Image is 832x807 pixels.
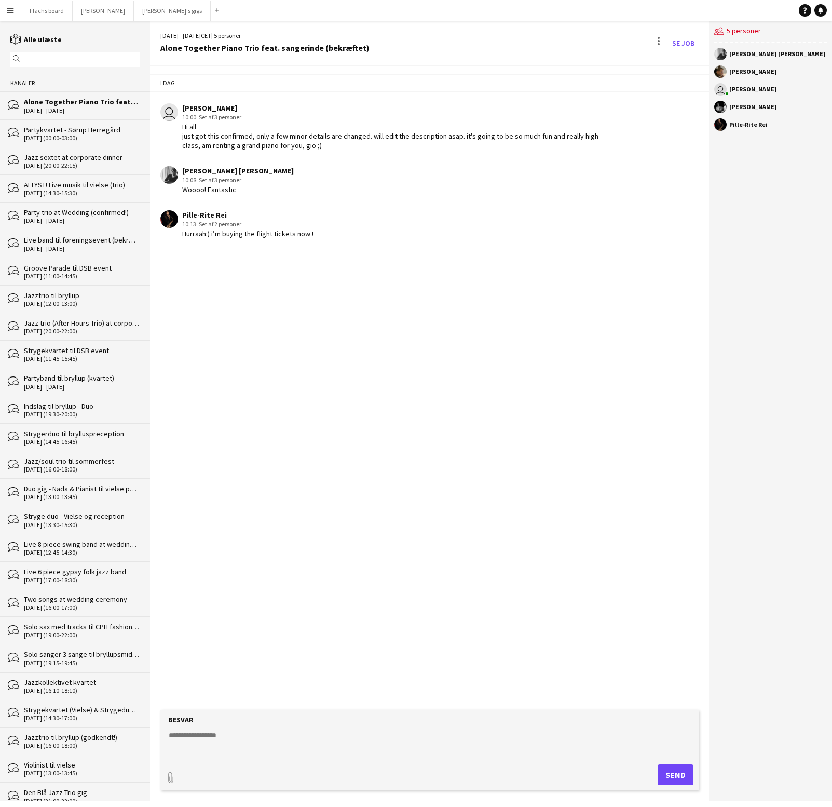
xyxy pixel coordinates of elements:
[24,245,140,252] div: [DATE] - [DATE]
[182,220,313,229] div: 10:13
[24,346,140,355] div: Strygekvartet til DSB event
[24,235,140,245] div: Live band til foreningsevent (bekræftet)
[24,107,140,114] div: [DATE] - [DATE]
[24,456,140,466] div: Jazz/soul trio til sommerfest
[24,770,140,777] div: [DATE] (13:00-13:45)
[24,162,140,169] div: [DATE] (20:00-22:15)
[24,373,140,383] div: Partyband til bryllup (kvartet)
[182,229,313,238] div: Hurraah:) i’m buying the flight tickets now !
[24,134,140,142] div: [DATE] (00:00-03:00)
[24,687,140,694] div: [DATE] (16:10-18:10)
[729,69,777,75] div: [PERSON_NAME]
[24,512,140,521] div: Stryge duo - Vielse og reception
[24,705,140,715] div: Strygekvartet (Vielse) & Strygeduo (Reception)
[150,74,710,92] div: I dag
[182,185,294,194] div: Woooo! Fantastic
[24,549,140,556] div: [DATE] (12:45-14:30)
[24,318,140,328] div: Jazz trio (After Hours Trio) at corporate dinner
[24,650,140,659] div: Solo sanger 3 sange til bryllupsmiddag
[182,210,313,220] div: Pille-Rite Rei
[24,484,140,493] div: Duo gig - Nada & Pianist til vielse på Reffen
[24,760,140,770] div: Violinist til vielse
[668,35,699,51] a: Se Job
[24,401,140,411] div: Indslag til bryllup - Duo
[24,217,140,224] div: [DATE] - [DATE]
[24,678,140,687] div: Jazzkollektivet kvartet
[24,521,140,529] div: [DATE] (13:30-15:30)
[24,493,140,501] div: [DATE] (13:00-13:45)
[24,263,140,273] div: Groove Parade til DSB event
[729,104,777,110] div: [PERSON_NAME]
[24,595,140,604] div: Two songs at wedding ceremony
[24,742,140,749] div: [DATE] (16:00-18:00)
[182,113,608,122] div: 10:00
[24,273,140,280] div: [DATE] (11:00-14:45)
[196,220,241,228] span: · Set af 2 personer
[182,166,294,176] div: [PERSON_NAME] [PERSON_NAME]
[24,466,140,473] div: [DATE] (16:00-18:00)
[24,97,140,106] div: Alone Together Piano Trio feat. sangerinde (bekræftet)
[24,567,140,576] div: Live 6 piece gypsy folk jazz band
[658,764,693,785] button: Send
[182,176,294,185] div: 10:08
[24,604,140,611] div: [DATE] (16:00-17:00)
[24,355,140,362] div: [DATE] (11:45-15:45)
[24,291,140,300] div: Jazztrio til bryllup
[134,1,211,21] button: [PERSON_NAME]'s gigs
[21,1,73,21] button: Flachs board
[24,180,140,190] div: AFLYST! Live musik til vielse (trio)
[24,190,140,197] div: [DATE] (14:30-15:30)
[24,438,140,446] div: [DATE] (14:45-16:45)
[168,715,194,724] label: Besvar
[24,328,140,335] div: [DATE] (20:00-22:00)
[160,31,370,41] div: [DATE] - [DATE] | 5 personer
[182,122,608,151] div: Hi all just got this confirmed, only a few minor details are changed. will edit the description a...
[73,1,134,21] button: [PERSON_NAME]
[24,622,140,631] div: Solo sax med tracks til CPH fashion event
[24,576,140,584] div: [DATE] (17:00-18:30)
[24,715,140,722] div: [DATE] (14:30-17:00)
[10,35,62,44] a: Alle ulæste
[24,788,140,797] div: Den Blå Jazz Trio gig
[24,125,140,134] div: Partykvartet - Sørup Herregård
[201,32,211,39] span: CET
[714,21,827,43] div: 5 personer
[729,86,777,92] div: [PERSON_NAME]
[196,113,241,121] span: · Set af 3 personer
[24,208,140,217] div: Party trio at Wedding (confirmed!)
[729,122,768,128] div: Pille-Rite Rei
[196,176,241,184] span: · Set af 3 personer
[24,411,140,418] div: [DATE] (19:30-20:00)
[24,383,140,391] div: [DATE] - [DATE]
[24,540,140,549] div: Live 8 piece swing band at wedding reception
[24,660,140,667] div: [DATE] (19:15-19:45)
[24,733,140,742] div: Jazztrio til bryllup (godkendt!)
[24,153,140,162] div: Jazz sextet at corporate dinner
[24,300,140,307] div: [DATE] (12:00-13:00)
[160,43,370,52] div: Alone Together Piano Trio feat. sangerinde (bekræftet)
[24,631,140,639] div: [DATE] (19:00-22:00)
[729,51,826,57] div: [PERSON_NAME] [PERSON_NAME]
[182,103,608,113] div: [PERSON_NAME]
[24,798,140,805] div: [DATE] (21:00-22:00)
[24,429,140,438] div: Strygerduo til brylluspreception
